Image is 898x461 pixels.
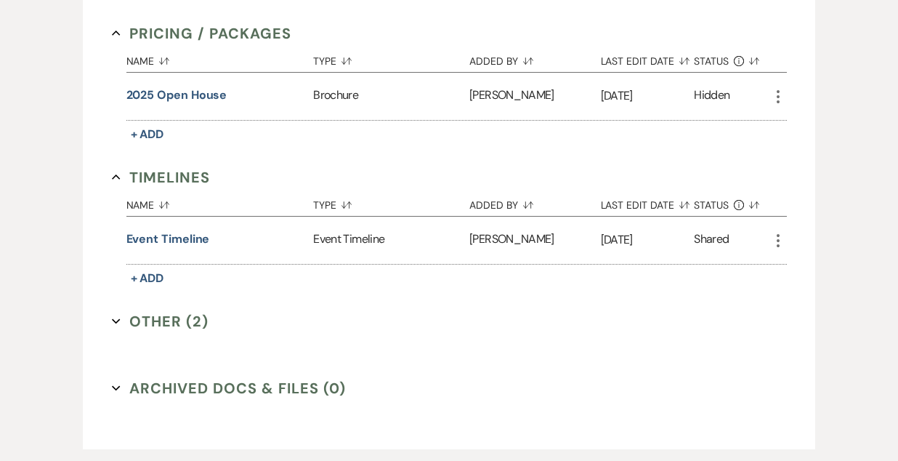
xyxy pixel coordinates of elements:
[313,73,469,120] div: Brochure
[112,310,209,332] button: Other (2)
[112,23,292,44] button: Pricing / Packages
[131,127,164,142] span: + Add
[313,44,469,72] button: Type
[126,268,169,289] button: + Add
[112,377,347,399] button: Archived Docs & Files (0)
[469,217,600,264] div: [PERSON_NAME]
[126,44,314,72] button: Name
[469,188,600,216] button: Added By
[126,188,314,216] button: Name
[126,124,169,145] button: + Add
[694,188,769,216] button: Status
[112,167,211,188] button: Timelines
[601,87,695,105] p: [DATE]
[601,188,695,216] button: Last Edit Date
[601,230,695,249] p: [DATE]
[694,87,729,106] div: Hidden
[694,200,729,210] span: Status
[313,217,469,264] div: Event Timeline
[601,44,695,72] button: Last Edit Date
[694,230,729,250] div: Shared
[469,44,600,72] button: Added By
[131,270,164,286] span: + Add
[126,87,227,104] button: 2025 Open House
[694,44,769,72] button: Status
[313,188,469,216] button: Type
[469,73,600,120] div: [PERSON_NAME]
[694,56,729,66] span: Status
[126,230,210,248] button: Event Timeline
